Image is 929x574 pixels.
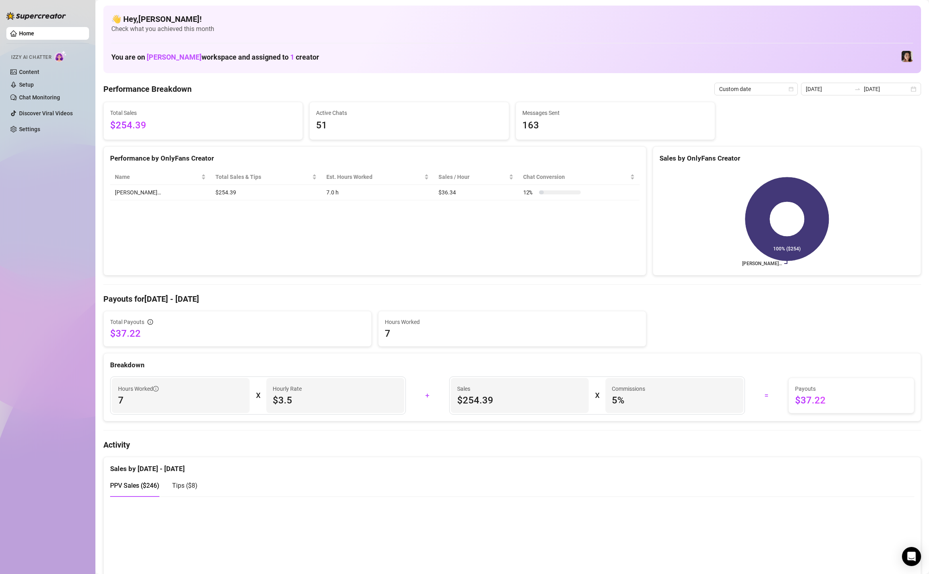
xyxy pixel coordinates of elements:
h4: 👋 Hey, [PERSON_NAME] ! [111,14,913,25]
div: Open Intercom Messenger [902,547,921,566]
input: Start date [806,85,851,93]
span: swap-right [854,86,861,92]
span: Active Chats [316,109,502,117]
div: = [750,389,784,402]
h4: Performance Breakdown [103,83,192,95]
article: Hourly Rate [273,384,302,393]
article: Commissions [612,384,645,393]
input: End date [864,85,909,93]
span: Sales / Hour [438,173,507,181]
a: Content [19,69,39,75]
span: Chat Conversion [523,173,628,181]
span: Total Payouts [110,318,144,326]
span: info-circle [147,319,153,325]
span: info-circle [153,386,159,392]
span: $37.22 [110,327,365,340]
div: + [411,389,444,402]
text: [PERSON_NAME]… [742,261,782,266]
span: Name [115,173,200,181]
span: Total Sales & Tips [215,173,311,181]
a: Chat Monitoring [19,94,60,101]
th: Sales / Hour [434,169,518,185]
span: Check what you achieved this month [111,25,913,33]
div: X [256,389,260,402]
h4: Activity [103,439,921,450]
span: 163 [522,118,708,133]
div: X [595,389,599,402]
td: $254.39 [211,185,322,200]
span: to [854,86,861,92]
h1: You are on workspace and assigned to creator [111,53,319,62]
span: Custom date [719,83,793,95]
span: Payouts [795,384,908,393]
span: Hours Worked [118,384,159,393]
div: Performance by OnlyFans Creator [110,153,640,164]
span: $254.39 [110,118,296,133]
h4: Payouts for [DATE] - [DATE] [103,293,921,304]
span: calendar [789,87,793,91]
span: 1 [290,53,294,61]
img: logo-BBDzfeDw.svg [6,12,66,20]
img: AI Chatter [54,50,67,62]
th: Name [110,169,211,185]
span: 51 [316,118,502,133]
span: Messages Sent [522,109,708,117]
th: Chat Conversion [518,169,640,185]
span: $3.5 [273,394,398,407]
img: Luna [902,51,913,62]
td: $36.34 [434,185,518,200]
th: Total Sales & Tips [211,169,322,185]
a: Home [19,30,34,37]
a: Settings [19,126,40,132]
span: Total Sales [110,109,296,117]
span: [PERSON_NAME] [147,53,202,61]
span: Izzy AI Chatter [11,54,51,61]
span: 5 % [612,394,737,407]
span: Sales [457,384,582,393]
div: Breakdown [110,360,914,370]
a: Setup [19,81,34,88]
span: Tips ( $8 ) [172,482,198,489]
div: Sales by OnlyFans Creator [659,153,914,164]
span: PPV Sales ( $246 ) [110,482,159,489]
td: [PERSON_NAME]… [110,185,211,200]
span: 7 [118,394,243,407]
span: $37.22 [795,394,908,407]
a: Discover Viral Videos [19,110,73,116]
div: Est. Hours Worked [326,173,423,181]
span: Hours Worked [385,318,640,326]
div: Sales by [DATE] - [DATE] [110,457,914,474]
td: 7.0 h [322,185,434,200]
span: 12 % [523,188,536,197]
span: 7 [385,327,640,340]
span: $254.39 [457,394,582,407]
